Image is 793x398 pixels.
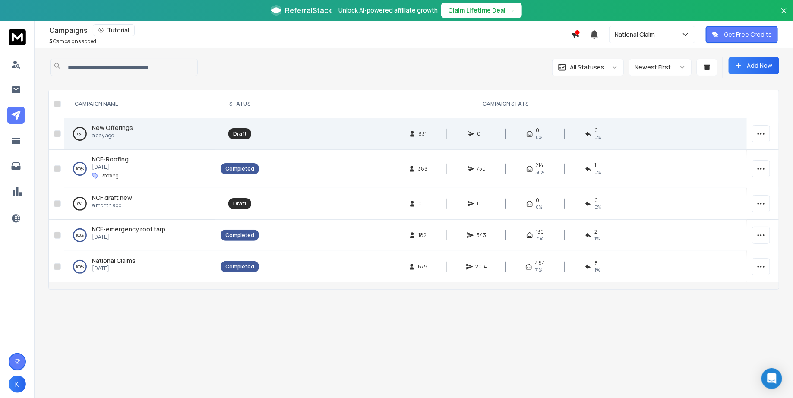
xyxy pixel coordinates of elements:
[215,90,264,118] th: STATUS
[9,376,26,393] button: K
[477,130,486,137] span: 0
[729,57,779,74] button: Add New
[594,134,601,141] span: 0%
[536,134,542,141] span: 0%
[49,38,96,45] p: Campaigns added
[724,30,772,39] p: Get Free Credits
[570,63,604,72] p: All Statuses
[441,3,522,18] button: Claim Lifetime Deal→
[535,267,542,274] span: 71 %
[535,260,545,267] span: 484
[225,263,254,270] div: Completed
[233,200,246,207] div: Draft
[594,197,598,204] span: 0
[92,123,133,132] a: New Offerings
[594,267,600,274] span: 1 %
[476,263,487,270] span: 2014
[536,169,545,176] span: 56 %
[101,172,119,179] p: Roofing
[477,165,486,172] span: 750
[92,164,129,171] p: [DATE]
[536,228,544,235] span: 130
[92,225,165,234] a: NCF-emergency roof tarp
[285,5,332,16] span: ReferralStack
[418,232,427,239] span: 182
[92,132,133,139] p: a day ago
[706,26,778,43] button: Get Free Credits
[594,127,598,134] span: 0
[92,265,136,272] p: [DATE]
[629,59,692,76] button: Newest First
[92,202,132,209] p: a month ago
[78,199,82,208] p: 0 %
[594,169,601,176] span: 0 %
[78,130,82,138] p: 0 %
[64,118,215,150] td: 0%New Offeringsa day ago
[615,30,658,39] p: National Claim
[594,162,596,169] span: 1
[338,6,438,15] p: Unlock AI-powered affiliate growth
[64,220,215,251] td: 100%NCF-emergency roof tarp[DATE]
[418,130,427,137] span: 831
[76,262,84,271] p: 100 %
[92,256,136,265] a: National Claims
[477,232,486,239] span: 543
[536,197,539,204] span: 0
[76,164,84,173] p: 100 %
[536,127,539,134] span: 0
[477,200,486,207] span: 0
[92,225,165,233] span: NCF-emergency roof tarp
[509,6,515,15] span: →
[64,150,215,188] td: 100%NCF-Roofing[DATE]Roofing
[264,90,747,118] th: CAMPAIGN STATS
[64,90,215,118] th: CAMPAIGN NAME
[536,204,542,211] span: 0%
[225,165,254,172] div: Completed
[225,232,254,239] div: Completed
[594,260,598,267] span: 8
[92,193,132,202] a: NCF draft new
[418,200,427,207] span: 0
[49,38,52,45] span: 5
[594,204,601,211] span: 0%
[418,263,427,270] span: 679
[92,234,165,240] p: [DATE]
[93,24,135,36] button: Tutorial
[49,24,571,36] div: Campaigns
[233,130,246,137] div: Draft
[778,5,790,26] button: Close banner
[64,188,215,220] td: 0%NCF draft newa month ago
[536,162,544,169] span: 214
[418,165,427,172] span: 383
[594,235,600,242] span: 1 %
[536,235,543,242] span: 71 %
[761,368,782,389] div: Open Intercom Messenger
[76,231,84,240] p: 100 %
[64,251,215,283] td: 100%National Claims[DATE]
[92,155,129,164] a: NCF-Roofing
[92,155,129,163] span: NCF-Roofing
[594,228,597,235] span: 2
